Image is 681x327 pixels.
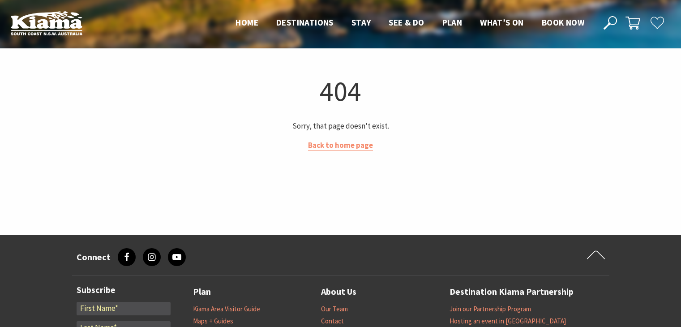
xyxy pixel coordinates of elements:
h1: 404 [76,73,606,109]
a: Join our Partnership Program [450,305,531,314]
span: Destinations [276,17,334,28]
h3: Subscribe [77,284,171,295]
span: Stay [351,17,371,28]
a: Contact [321,317,344,326]
a: Maps + Guides [193,317,233,326]
span: Plan [442,17,463,28]
span: Home [236,17,258,28]
a: Our Team [321,305,348,314]
h3: Connect [77,252,111,262]
span: Book now [542,17,584,28]
span: What’s On [480,17,524,28]
a: Back to home page [308,140,373,151]
span: See & Do [389,17,424,28]
img: Kiama Logo [11,11,82,35]
a: Plan [193,284,211,299]
input: First Name* [77,302,171,315]
a: Hosting an event in [GEOGRAPHIC_DATA] [450,317,566,326]
nav: Main Menu [227,16,593,30]
a: Kiama Area Visitor Guide [193,305,260,314]
a: About Us [321,284,356,299]
p: Sorry, that page doesn't exist. [76,120,606,132]
a: Destination Kiama Partnership [450,284,574,299]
